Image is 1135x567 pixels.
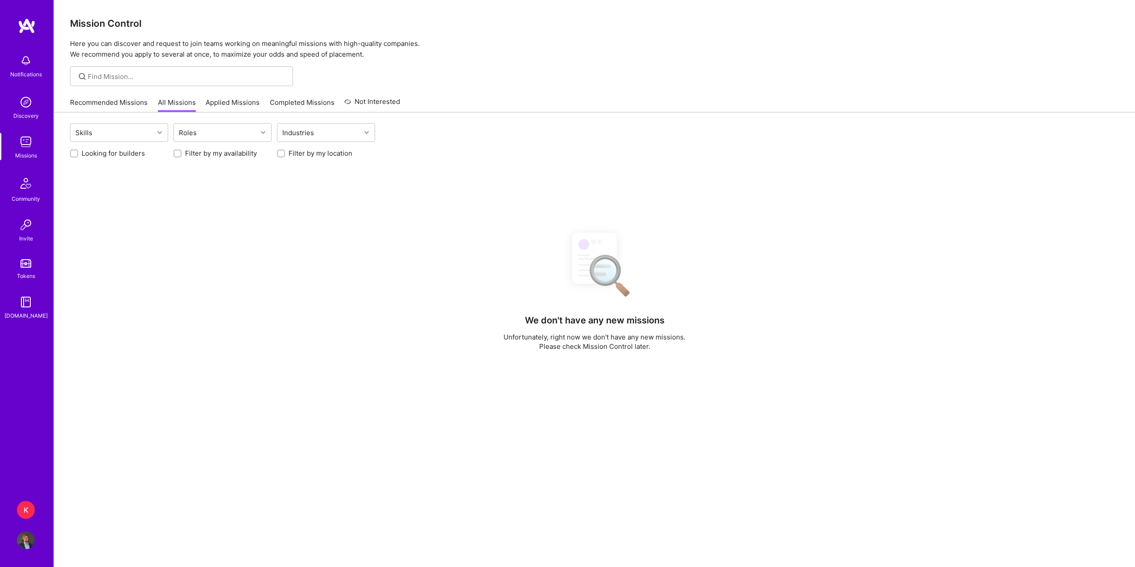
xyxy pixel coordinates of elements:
i: icon Chevron [364,130,369,135]
div: Notifications [10,70,42,79]
i: icon Chevron [261,130,265,135]
label: Looking for builders [82,149,145,158]
a: K [15,501,37,519]
p: Here you can discover and request to join teams working on meaningful missions with high-quality ... [70,38,1119,60]
div: Invite [19,234,33,243]
div: Roles [177,126,199,139]
div: Skills [73,126,95,139]
div: Community [12,194,40,203]
h3: Mission Control [70,18,1119,29]
a: Not Interested [344,96,400,112]
img: Community [15,173,37,194]
img: logo [18,18,36,34]
img: guide book [17,293,35,311]
a: User Avatar [15,531,37,549]
a: All Missions [158,98,196,112]
label: Filter by my availability [185,149,257,158]
div: K [17,501,35,519]
a: Applied Missions [206,98,260,112]
img: No Results [557,225,632,303]
div: Discovery [13,111,39,120]
img: teamwork [17,133,35,151]
img: User Avatar [17,531,35,549]
div: Missions [15,151,37,160]
p: Please check Mission Control later. [504,342,685,351]
div: [DOMAIN_NAME] [4,311,48,320]
i: icon Chevron [157,130,162,135]
label: Filter by my location [289,149,352,158]
p: Unfortunately, right now we don't have any new missions. [504,332,685,342]
img: tokens [21,259,31,268]
i: icon SearchGrey [77,71,87,82]
input: Find Mission... [88,72,286,81]
img: Invite [17,216,35,234]
img: bell [17,52,35,70]
img: discovery [17,93,35,111]
div: Industries [280,126,316,139]
a: Recommended Missions [70,98,148,112]
h4: We don't have any new missions [525,315,664,326]
a: Completed Missions [270,98,334,112]
div: Tokens [17,271,35,281]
